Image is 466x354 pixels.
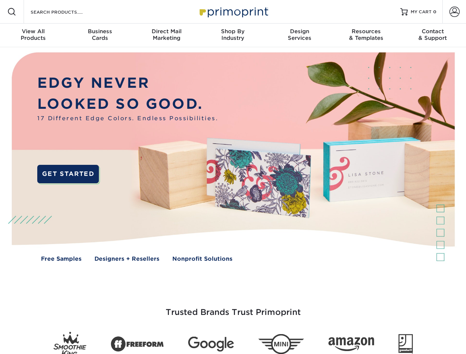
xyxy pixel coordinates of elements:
div: Industry [200,28,266,41]
a: Free Samples [41,255,82,263]
img: Google [188,337,234,352]
div: Services [266,28,333,41]
span: Shop By [200,28,266,35]
img: Amazon [328,337,374,351]
span: Business [66,28,133,35]
span: Direct Mail [133,28,200,35]
input: SEARCH PRODUCTS..... [30,7,102,16]
div: Cards [66,28,133,41]
span: Contact [400,28,466,35]
div: & Support [400,28,466,41]
span: Design [266,28,333,35]
a: Designers + Resellers [94,255,159,263]
a: DesignServices [266,24,333,47]
h3: Trusted Brands Trust Primoprint [17,290,449,326]
a: Resources& Templates [333,24,399,47]
a: Shop ByIndustry [200,24,266,47]
p: EDGY NEVER [37,73,218,94]
img: Primoprint [196,4,270,20]
a: Nonprofit Solutions [172,255,232,263]
p: LOOKED SO GOOD. [37,94,218,115]
span: MY CART [411,9,432,15]
img: Goodwill [398,334,413,354]
div: & Templates [333,28,399,41]
span: 0 [433,9,436,14]
span: Resources [333,28,399,35]
a: GET STARTED [37,165,99,183]
div: Marketing [133,28,200,41]
a: Contact& Support [400,24,466,47]
span: 17 Different Edge Colors. Endless Possibilities. [37,114,218,123]
a: Direct MailMarketing [133,24,200,47]
a: BusinessCards [66,24,133,47]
